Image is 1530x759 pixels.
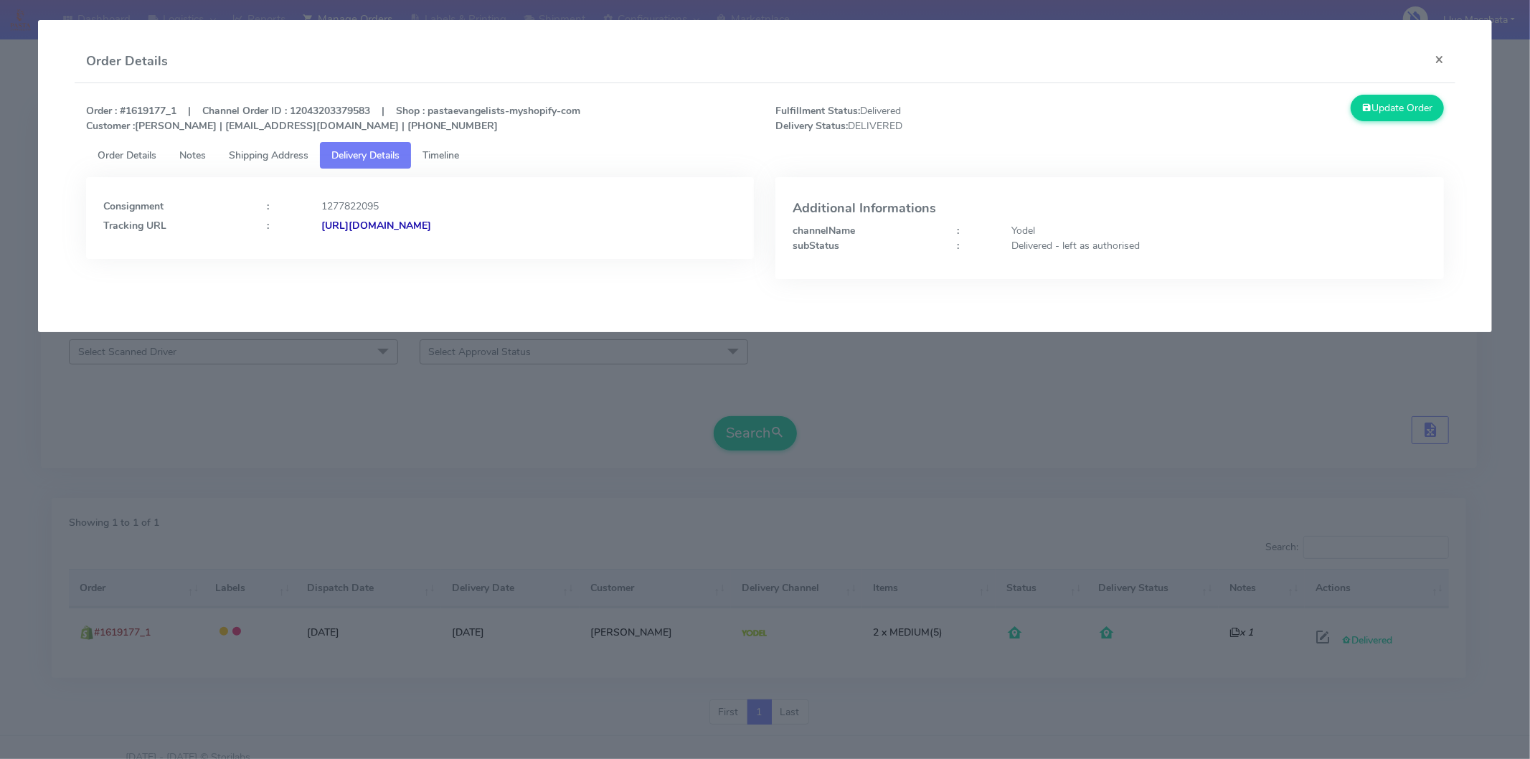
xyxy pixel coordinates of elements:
[103,219,166,232] strong: Tracking URL
[321,219,431,232] strong: [URL][DOMAIN_NAME]
[86,52,168,71] h4: Order Details
[267,219,269,232] strong: :
[331,148,400,162] span: Delivery Details
[765,103,1110,133] span: Delivered DELIVERED
[775,119,848,133] strong: Delivery Status:
[957,224,959,237] strong: :
[86,104,580,133] strong: Order : #1619177_1 | Channel Order ID : 12043203379583 | Shop : pastaevangelists-myshopify-com [P...
[103,199,164,213] strong: Consignment
[793,202,1427,216] h4: Additional Informations
[98,148,156,162] span: Order Details
[229,148,308,162] span: Shipping Address
[1351,95,1444,121] button: Update Order
[86,142,1444,169] ul: Tabs
[1001,238,1437,253] div: Delivered - left as authorised
[793,224,855,237] strong: channelName
[957,239,959,253] strong: :
[179,148,206,162] span: Notes
[311,199,747,214] div: 1277822095
[793,239,839,253] strong: subStatus
[422,148,459,162] span: Timeline
[1001,223,1437,238] div: Yodel
[86,119,135,133] strong: Customer :
[1423,40,1455,78] button: Close
[267,199,269,213] strong: :
[775,104,860,118] strong: Fulfillment Status:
